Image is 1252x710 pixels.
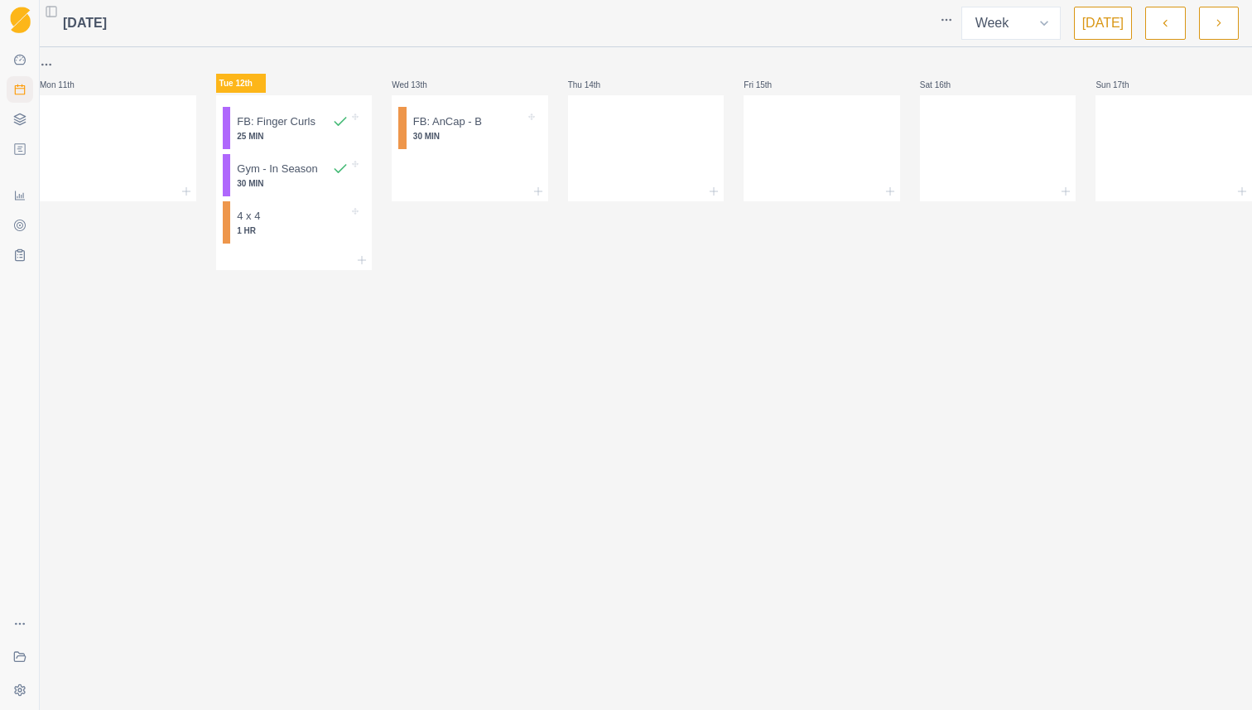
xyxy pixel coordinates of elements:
[920,79,970,91] p: Sat 16th
[63,13,107,33] span: [DATE]
[568,79,618,91] p: Thu 14th
[237,225,349,237] p: 1 HR
[223,107,366,149] div: FB: Finger Curls25 MIN
[7,7,33,33] a: Logo
[7,677,33,703] button: Settings
[223,154,366,196] div: Gym - In Season30 MIN
[237,208,260,225] p: 4 x 4
[392,79,441,91] p: Wed 13th
[237,114,315,130] p: FB: Finger Curls
[413,130,525,142] p: 30 MIN
[237,177,349,190] p: 30 MIN
[744,79,793,91] p: Fri 15th
[398,107,542,149] div: FB: AnCap - B30 MIN
[216,74,266,93] p: Tue 12th
[413,114,482,130] p: FB: AnCap - B
[237,161,318,177] p: Gym - In Season
[1074,7,1132,40] button: [DATE]
[237,130,349,142] p: 25 MIN
[223,201,366,244] div: 4 x 41 HR
[40,79,89,91] p: Mon 11th
[10,7,31,34] img: Logo
[1095,79,1145,91] p: Sun 17th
